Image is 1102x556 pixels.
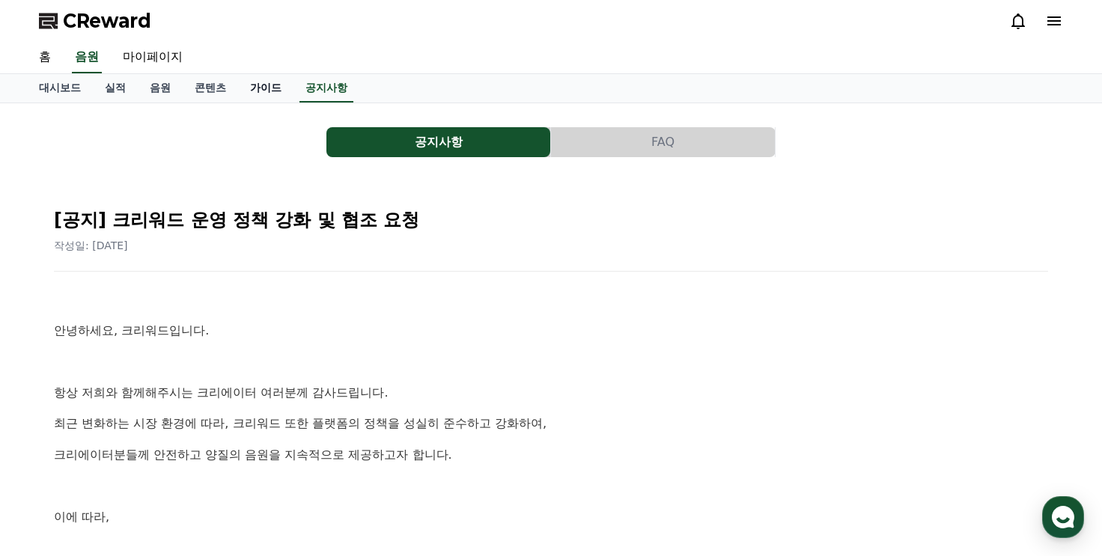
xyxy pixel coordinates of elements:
span: 설정 [231,454,249,466]
span: 작성일: [DATE] [54,239,128,251]
span: CReward [63,9,151,33]
a: 가이드 [238,74,293,103]
a: 실적 [93,74,138,103]
a: 대화 [99,432,193,469]
a: 콘텐츠 [183,74,238,103]
a: 음원 [138,74,183,103]
a: 홈 [27,42,63,73]
span: 홈 [47,454,56,466]
a: 공지사항 [299,74,353,103]
a: FAQ [551,127,776,157]
a: 마이페이지 [111,42,195,73]
a: 공지사항 [326,127,551,157]
p: 항상 저희와 함께해주시는 크리에이터 여러분께 감사드립니다. [54,383,1048,403]
p: 크리에이터분들께 안전하고 양질의 음원을 지속적으로 제공하고자 합니다. [54,445,1048,465]
p: 안녕하세요, 크리워드입니다. [54,321,1048,340]
a: 대시보드 [27,74,93,103]
button: FAQ [551,127,775,157]
a: 설정 [193,432,287,469]
button: 공지사항 [326,127,550,157]
a: 홈 [4,432,99,469]
span: 대화 [137,455,155,467]
p: 최근 변화하는 시장 환경에 따라, 크리워드 또한 플랫폼의 정책을 성실히 준수하고 강화하여, [54,414,1048,433]
a: CReward [39,9,151,33]
a: 음원 [72,42,102,73]
h2: [공지] 크리워드 운영 정책 강화 및 협조 요청 [54,208,1048,232]
p: 이에 따라, [54,507,1048,527]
